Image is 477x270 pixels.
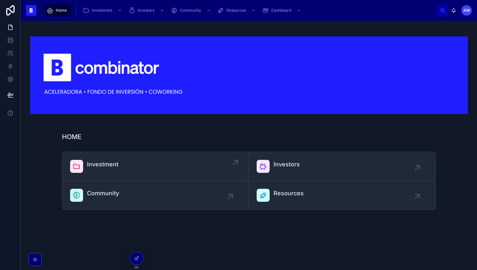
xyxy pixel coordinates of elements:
[62,152,249,181] a: Investment
[87,160,118,169] span: Investment
[127,5,167,16] a: Investors
[226,8,246,13] span: Resources
[138,8,154,13] span: Investors
[92,8,112,13] span: Investment
[87,189,119,198] span: Community
[249,181,435,210] a: Resources
[169,5,214,16] a: Community
[249,152,435,181] a: Investors
[463,8,470,13] span: AM
[45,5,71,16] a: Home
[62,181,249,210] a: Community
[56,8,67,13] span: Home
[42,3,437,18] div: scrollable content
[180,8,201,13] span: Community
[271,8,291,13] span: Dashboard
[30,36,468,114] img: 18445-Captura-de-Pantalla-2024-03-07-a-las-17.49.44.png
[215,5,259,16] a: Resources
[81,5,125,16] a: Investment
[260,5,304,16] a: Dashboard
[274,160,300,169] span: Investors
[274,189,304,198] span: Resources
[62,132,81,141] h1: HOME
[26,5,36,16] img: App logo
